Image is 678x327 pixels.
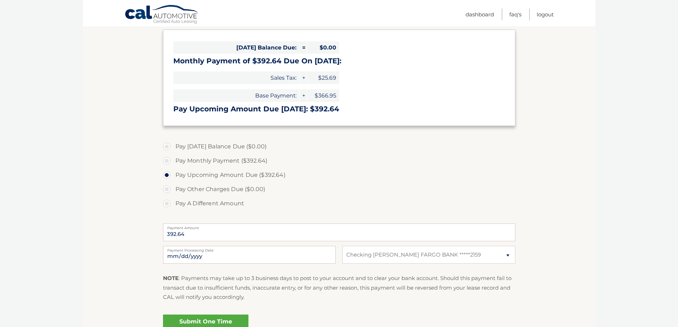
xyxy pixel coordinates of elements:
[307,72,339,84] span: $25.69
[163,274,515,302] p: : Payments may take up to 3 business days to post to your account and to clear your bank account....
[173,105,505,114] h3: Pay Upcoming Amount Due [DATE]: $392.64
[163,223,515,241] input: Payment Amount
[300,89,307,102] span: +
[163,168,515,182] label: Pay Upcoming Amount Due ($392.64)
[509,9,521,20] a: FAQ's
[173,72,299,84] span: Sales Tax:
[163,246,336,264] input: Payment Date
[173,41,299,54] span: [DATE] Balance Due:
[125,5,199,25] a: Cal Automotive
[163,275,179,281] strong: NOTE
[173,89,299,102] span: Base Payment:
[307,89,339,102] span: $366.95
[163,154,515,168] label: Pay Monthly Payment ($392.64)
[163,223,515,229] label: Payment Amount
[163,139,515,154] label: Pay [DATE] Balance Due ($0.00)
[537,9,554,20] a: Logout
[163,246,336,252] label: Payment Processing Date
[300,72,307,84] span: +
[466,9,494,20] a: Dashboard
[163,196,515,211] label: Pay A Different Amount
[173,57,505,65] h3: Monthly Payment of $392.64 Due On [DATE]:
[307,41,339,54] span: $0.00
[300,41,307,54] span: =
[163,182,515,196] label: Pay Other Charges Due ($0.00)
